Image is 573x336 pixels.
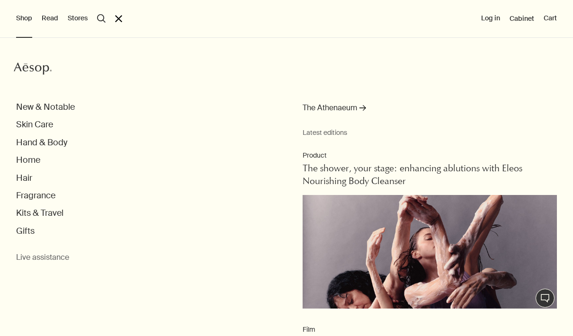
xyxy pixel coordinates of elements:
[16,253,69,263] button: Live assistance
[544,14,557,23] button: Cart
[303,128,557,137] small: Latest editions
[14,62,52,76] svg: Aesop
[303,102,366,119] a: The Athenaeum
[303,164,522,186] span: The shower, your stage: enhancing ablutions with Eleos Nourishing Body Cleanser
[68,14,88,23] button: Stores
[303,151,557,311] a: ProductThe shower, your stage: enhancing ablutions with Eleos Nourishing Body CleanserDancers wea...
[16,190,55,201] button: Fragrance
[16,137,67,148] button: Hand & Body
[16,226,35,237] button: Gifts
[303,151,557,160] p: Product
[42,14,58,23] button: Read
[510,14,534,23] a: Cabinet
[16,119,53,130] button: Skin Care
[303,325,513,335] p: Film
[16,14,32,23] button: Shop
[16,173,32,184] button: Hair
[16,155,40,166] button: Home
[481,14,500,23] button: Log in
[303,102,357,114] span: The Athenaeum
[536,289,555,308] button: Live Assistance
[97,14,106,23] button: Open search
[16,208,63,219] button: Kits & Travel
[14,62,52,78] a: Aesop
[115,15,122,22] button: Close the Menu
[16,102,75,113] button: New & Notable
